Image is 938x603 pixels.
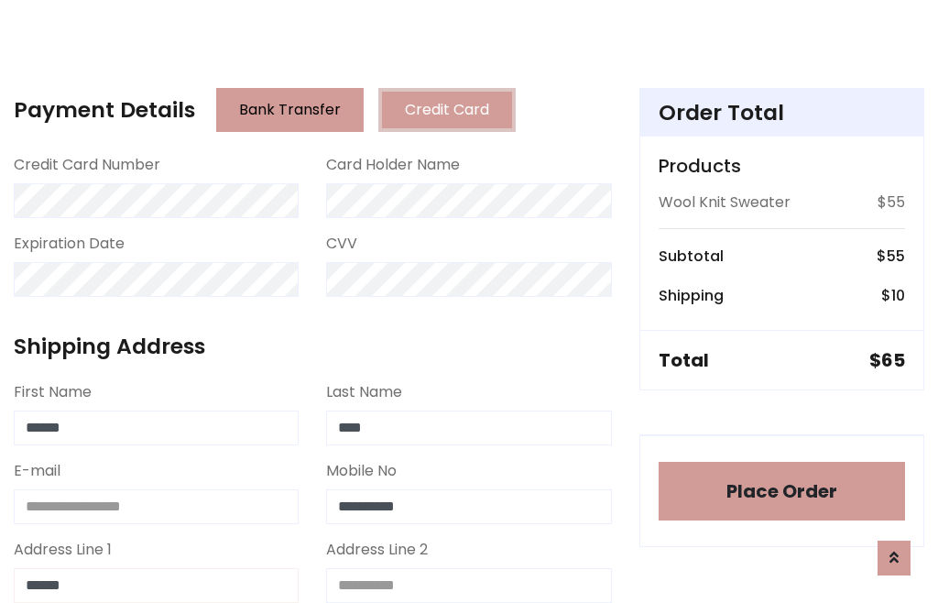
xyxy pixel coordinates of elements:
[14,381,92,403] label: First Name
[659,155,905,177] h5: Products
[659,462,905,521] button: Place Order
[659,287,724,304] h6: Shipping
[887,246,905,267] span: 55
[326,460,397,482] label: Mobile No
[659,192,791,214] p: Wool Knit Sweater
[14,233,125,255] label: Expiration Date
[891,285,905,306] span: 10
[326,381,402,403] label: Last Name
[14,97,195,123] h4: Payment Details
[881,287,905,304] h6: $
[881,347,905,373] span: 65
[326,154,460,176] label: Card Holder Name
[378,88,516,132] button: Credit Card
[326,539,428,561] label: Address Line 2
[659,349,709,371] h5: Total
[14,460,60,482] label: E-mail
[326,233,357,255] label: CVV
[14,334,612,359] h4: Shipping Address
[216,88,364,132] button: Bank Transfer
[659,247,724,265] h6: Subtotal
[659,100,905,126] h4: Order Total
[14,154,160,176] label: Credit Card Number
[14,539,112,561] label: Address Line 1
[877,247,905,265] h6: $
[869,349,905,371] h5: $
[878,192,905,214] p: $55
